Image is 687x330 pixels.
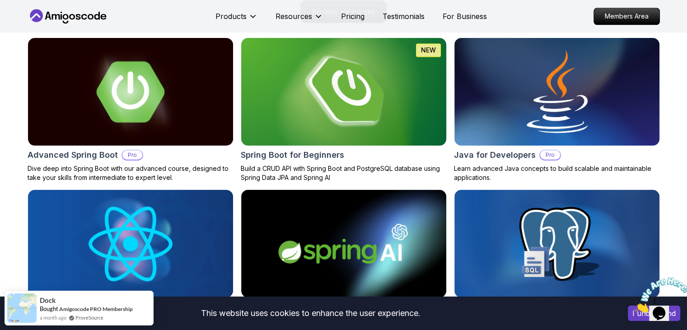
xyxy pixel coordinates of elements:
[7,293,37,323] img: provesource social proof notification image
[40,305,58,312] span: Bought
[341,11,365,22] a: Pricing
[594,8,659,24] p: Members Area
[28,38,233,146] img: Advanced Spring Boot card
[28,149,118,161] h2: Advanced Spring Boot
[40,314,66,321] span: a month ago
[28,190,233,297] img: React JS Developer Guide card
[454,190,659,297] img: SQL and Databases Fundamentals card
[454,38,660,182] a: Java for Developers cardJava for DevelopersProLearn advanced Java concepts to build scalable and ...
[631,273,687,316] iframe: chat widget
[4,4,60,39] img: Chat attention grabber
[454,149,536,161] h2: Java for Developers
[443,11,487,22] a: For Business
[122,151,142,160] p: Pro
[59,306,133,312] a: Amigoscode PRO Membership
[75,314,103,321] a: ProveSource
[276,11,312,22] p: Resources
[540,151,560,160] p: Pro
[594,8,660,25] a: Members Area
[454,164,660,182] p: Learn advanced Java concepts to build scalable and maintainable applications.
[241,164,447,182] p: Build a CRUD API with Spring Boot and PostgreSQL database using Spring Data JPA and Spring AI
[241,38,447,182] a: Spring Boot for Beginners cardNEWSpring Boot for BeginnersBuild a CRUD API with Spring Boot and P...
[383,11,425,22] a: Testimonials
[236,35,451,148] img: Spring Boot for Beginners card
[628,306,680,321] button: Accept cookies
[276,11,323,29] button: Resources
[454,38,659,146] img: Java for Developers card
[28,164,234,182] p: Dive deep into Spring Boot with our advanced course, designed to take your skills from intermedia...
[40,297,56,304] span: Dock
[215,11,257,29] button: Products
[4,4,7,11] span: 1
[28,38,234,182] a: Advanced Spring Boot cardAdvanced Spring BootProDive deep into Spring Boot with our advanced cour...
[7,303,614,323] div: This website uses cookies to enhance the user experience.
[241,190,446,297] img: Spring AI card
[215,11,247,22] p: Products
[421,46,436,55] p: NEW
[241,149,344,161] h2: Spring Boot for Beginners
